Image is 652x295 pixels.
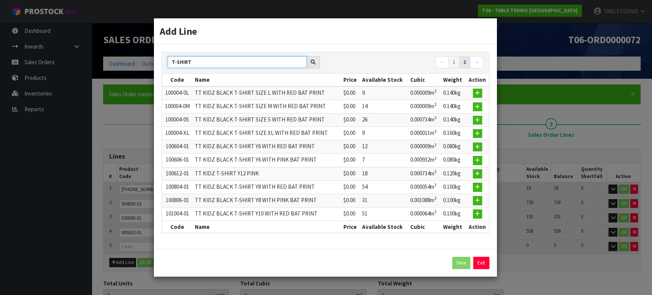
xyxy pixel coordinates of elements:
td: 0.140kg [441,86,466,100]
td: 0.100kg [441,180,466,194]
th: Code [162,220,193,233]
sup: 3 [434,182,437,188]
td: 9 [360,86,408,100]
td: 100804-01 [162,180,193,194]
td: $0.00 [341,113,360,127]
button: Save [452,257,470,269]
td: $0.00 [341,180,360,194]
sup: 3 [434,88,437,94]
sup: 3 [434,209,437,214]
th: Cubic [408,220,441,233]
sup: 3 [434,102,437,107]
td: 9 [360,127,408,140]
td: 18 [360,167,408,180]
td: $0.00 [341,100,360,113]
td: 0.000009m [408,100,441,113]
td: $0.00 [341,167,360,180]
td: $0.00 [341,127,360,140]
td: $0.00 [341,154,360,167]
td: 100612-01 [162,167,193,180]
td: 12 [360,140,408,154]
td: 54 [360,180,408,194]
td: 0.000734m [408,167,441,180]
td: 0.000932m [408,154,441,167]
a: → [470,56,483,68]
td: $0.00 [341,140,360,154]
th: Action [466,220,489,233]
sup: 3 [434,169,437,174]
td: 0.120kg [441,167,466,180]
a: Exit [473,257,489,269]
td: $0.00 [341,194,360,207]
td: 0.000734m [408,113,441,127]
td: $0.00 [341,86,360,100]
td: 100004-XL [162,127,193,140]
td: 51 [360,207,408,220]
td: 0.140kg [441,100,466,113]
td: TT KIDZ BLACK T-SHIRT Y10 WITH RED BAT PRINT [193,207,341,220]
th: Price [341,74,360,86]
td: TT KIDZ BLACK T-SHIRT Y8 WITH RED BAT PRINT [193,180,341,194]
td: 100606-01 [162,154,193,167]
sup: 3 [434,129,437,134]
td: 7 [360,154,408,167]
td: 0.140kg [441,113,466,127]
th: Name [193,220,341,233]
td: 100004-0S [162,113,193,127]
td: 31 [360,194,408,207]
th: Action [466,74,489,86]
td: 0.100kg [441,207,466,220]
td: TT KIDZ BLACK T-SHIRT SIZE M WITH RED BAT PRINT [193,100,341,113]
a: ← [435,56,449,68]
th: Price [341,220,360,233]
th: Weight [441,74,466,86]
td: TT KIDZ T-SHIRT Y12 PINK [193,167,341,180]
td: 100004-0M [162,100,193,113]
sup: 3 [434,156,437,161]
a: 1 [448,56,459,68]
nav: Page navigation [331,56,483,70]
a: 2 [459,56,470,68]
sup: 3 [434,196,437,201]
td: 0.000054m [408,180,441,194]
td: TT KIDZ BLACK T-SHIRT SIZE S WITH RED BAT PRINT [193,113,341,127]
td: 0.160kg [441,127,466,140]
th: Name [193,74,341,86]
th: Available Stock [360,74,408,86]
th: Code [162,74,193,86]
sup: 3 [434,115,437,120]
td: 0.080kg [441,140,466,154]
td: 100604-01 [162,140,193,154]
td: 0.001088m [408,194,441,207]
td: $0.00 [341,207,360,220]
td: 0.000009m [408,140,441,154]
td: 100004-0L [162,86,193,100]
td: 101004-01 [162,207,193,220]
td: 0.000064m [408,207,441,220]
h3: Add Line [160,24,491,38]
td: 0.000011m [408,127,441,140]
td: 0.100kg [441,194,466,207]
td: 0.080kg [441,154,466,167]
td: TT KIDZ BLACK T-SHIRT SIZE L WITH RED BAT PRINT [193,86,341,100]
td: 0.000009m [408,86,441,100]
td: TT KIDZ BLACK T-SHIRT Y8 WITH PINK BAT PRINT [193,194,341,207]
input: Search products [168,56,307,68]
td: 14 [360,100,408,113]
th: Cubic [408,74,441,86]
td: TT KIDZ BLACK T-SHIRT Y6 WITH PINK BAT PRINT [193,154,341,167]
sup: 3 [434,142,437,147]
td: 26 [360,113,408,127]
td: TT KIDZ BLACK T-SHIRT Y6 WITH RED BAT PRINT [193,140,341,154]
th: Weight [441,220,466,233]
td: 100806-01 [162,194,193,207]
td: TT KIDZ BLACK T-SHIRT SIZE XL WITH RED BAT PRINT [193,127,341,140]
th: Available Stock [360,220,408,233]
